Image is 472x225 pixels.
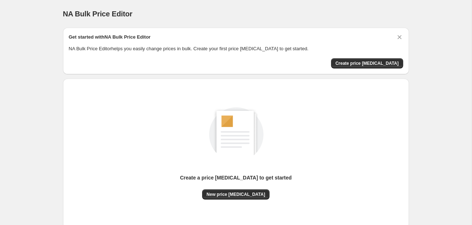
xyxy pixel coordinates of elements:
[335,60,399,66] span: Create price [MEDICAL_DATA]
[69,45,403,52] p: NA Bulk Price Editor helps you easily change prices in bulk. Create your first price [MEDICAL_DAT...
[202,189,270,200] button: New price [MEDICAL_DATA]
[63,10,133,18] span: NA Bulk Price Editor
[180,174,292,181] p: Create a price [MEDICAL_DATA] to get started
[331,58,403,68] button: Create price change job
[206,192,265,197] span: New price [MEDICAL_DATA]
[396,33,403,41] button: Dismiss card
[69,33,151,41] h2: Get started with NA Bulk Price Editor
